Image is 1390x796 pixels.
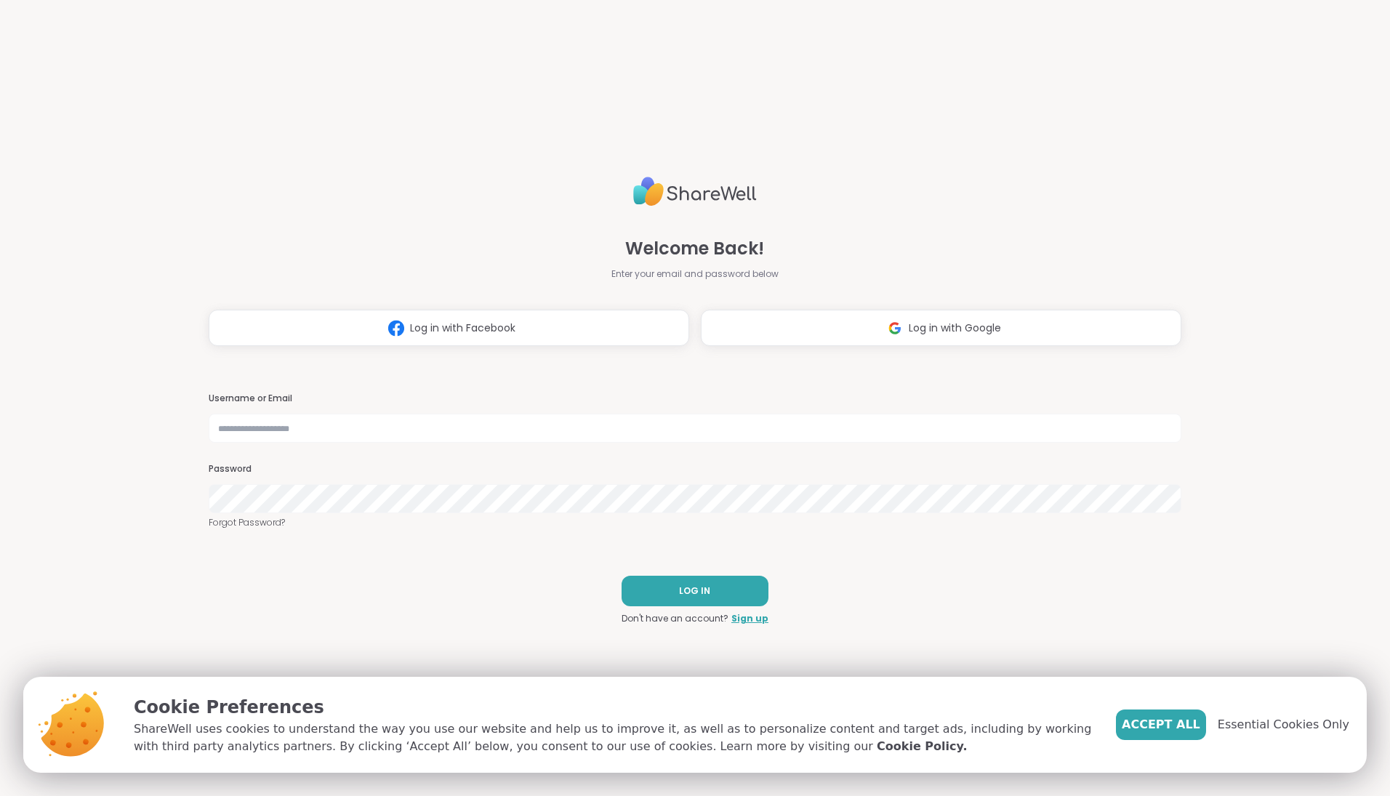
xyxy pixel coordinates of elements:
[134,720,1093,755] p: ShareWell uses cookies to understand the way you use our website and help us to improve it, as we...
[1122,716,1200,733] span: Accept All
[881,315,909,342] img: ShareWell Logomark
[701,310,1181,346] button: Log in with Google
[134,694,1093,720] p: Cookie Preferences
[679,584,710,598] span: LOG IN
[209,393,1181,405] h3: Username or Email
[622,612,728,625] span: Don't have an account?
[877,738,967,755] a: Cookie Policy.
[611,268,779,281] span: Enter your email and password below
[382,315,410,342] img: ShareWell Logomark
[209,516,1181,529] a: Forgot Password?
[1116,709,1206,740] button: Accept All
[625,236,764,262] span: Welcome Back!
[410,321,515,336] span: Log in with Facebook
[209,310,689,346] button: Log in with Facebook
[1218,716,1349,733] span: Essential Cookies Only
[633,171,757,212] img: ShareWell Logo
[209,463,1181,475] h3: Password
[731,612,768,625] a: Sign up
[909,321,1001,336] span: Log in with Google
[622,576,768,606] button: LOG IN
